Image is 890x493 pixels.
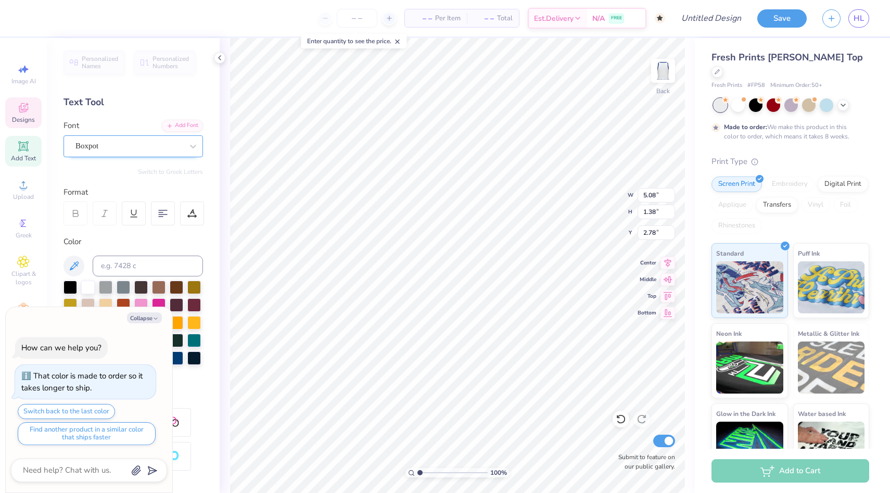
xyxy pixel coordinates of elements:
div: That color is made to order so it takes longer to ship. [21,371,143,393]
span: Est. Delivery [534,13,574,24]
button: Save [757,9,807,28]
span: Upload [13,193,34,201]
div: Embroidery [765,176,815,192]
span: # FP58 [747,81,765,90]
span: N/A [592,13,605,24]
img: Metallic & Glitter Ink [798,342,865,394]
div: Rhinestones [711,218,762,234]
span: Minimum Order: 50 + [770,81,822,90]
input: e.g. 7428 c [93,256,203,276]
span: FREE [611,15,622,22]
span: 100 % [490,468,507,477]
span: Center [638,259,656,267]
span: Personalized Numbers [152,55,189,70]
div: Enter quantity to see the price. [301,34,407,48]
span: Middle [638,276,656,283]
div: Screen Print [711,176,762,192]
span: Water based Ink [798,408,846,419]
button: Find another product in a similar color that ships faster [18,422,156,445]
img: Neon Ink [716,342,783,394]
div: We make this product in this color to order, which means it takes 8 weeks. [724,122,852,141]
div: Foil [833,197,858,213]
span: Designs [12,116,35,124]
img: Water based Ink [798,422,865,474]
div: Applique [711,197,753,213]
a: HL [848,9,869,28]
span: Standard [716,248,744,259]
span: Per Item [435,13,461,24]
label: Submit to feature on our public gallery. [613,452,675,471]
span: Glow in the Dark Ink [716,408,775,419]
span: Top [638,293,656,300]
span: Neon Ink [716,328,742,339]
span: Bottom [638,309,656,317]
div: Transfers [756,197,798,213]
span: Clipart & logos [5,270,42,286]
label: Font [63,120,79,132]
img: Glow in the Dark Ink [716,422,783,474]
span: Fresh Prints [PERSON_NAME] Top [711,51,863,64]
img: Standard [716,261,783,313]
span: Metallic & Glitter Ink [798,328,859,339]
strong: Made to order: [724,123,767,131]
button: Switch to Greek Letters [138,168,203,176]
span: Puff Ink [798,248,820,259]
span: Add Text [11,154,36,162]
span: – – [473,13,494,24]
span: Personalized Names [82,55,119,70]
div: Vinyl [801,197,830,213]
span: Image AI [11,77,36,85]
button: Collapse [127,312,162,323]
span: Total [497,13,513,24]
div: Digital Print [818,176,868,192]
div: Text Tool [63,95,203,109]
div: How can we help you? [21,343,101,353]
img: Back [653,60,673,81]
div: Format [63,186,204,198]
input: Untitled Design [673,8,749,29]
span: Fresh Prints [711,81,742,90]
div: Print Type [711,156,869,168]
span: – – [411,13,432,24]
img: Puff Ink [798,261,865,313]
div: Back [656,86,670,96]
button: Switch back to the last color [18,404,115,419]
div: Color [63,236,203,248]
input: – – [337,9,377,28]
span: HL [854,12,864,24]
span: Greek [16,231,32,239]
div: Add Font [162,120,203,132]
